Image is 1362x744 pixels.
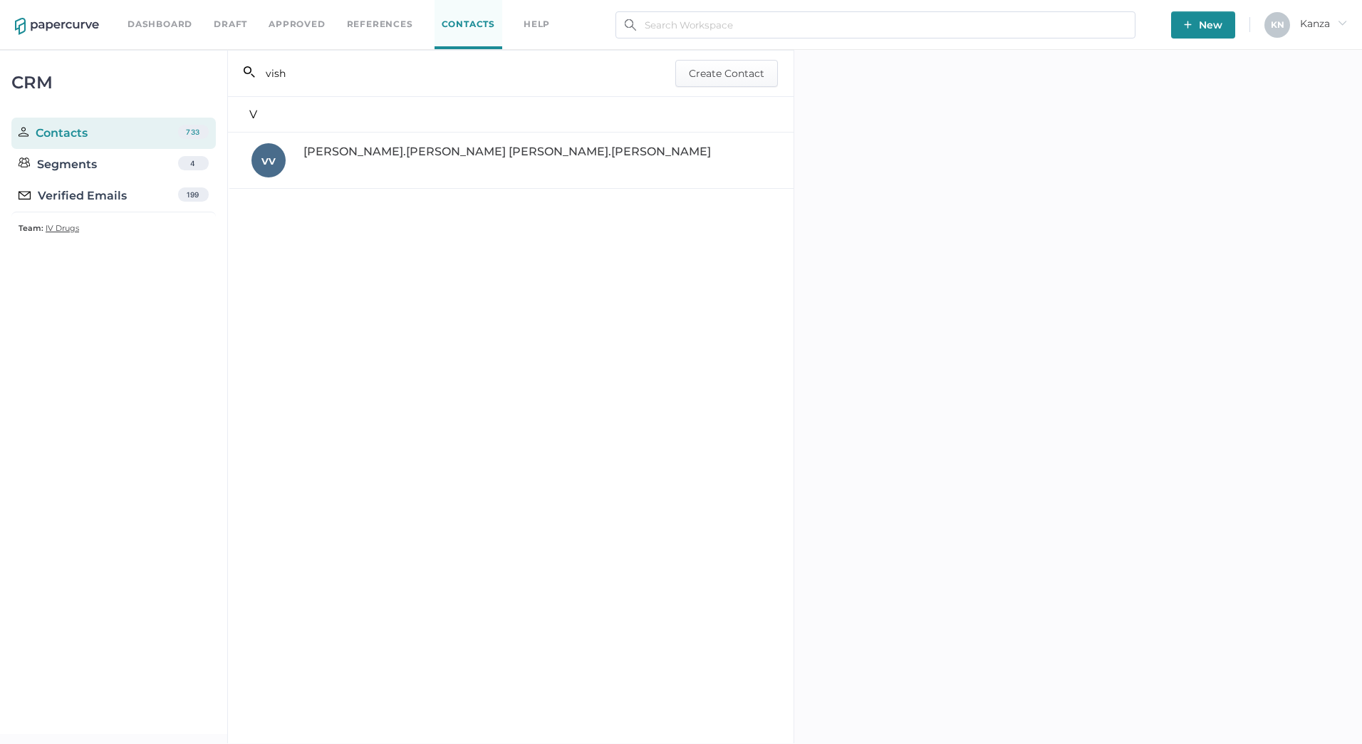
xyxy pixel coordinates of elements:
[19,219,79,237] a: Team: IV Drugs
[1337,18,1347,28] i: arrow_right
[15,18,99,35] img: papercurve-logo-colour.7244d18c.svg
[1184,21,1192,29] img: plus-white.e19ec114.svg
[11,76,216,89] div: CRM
[269,16,325,32] a: Approved
[689,61,764,86] span: Create Contact
[303,145,711,158] span: [PERSON_NAME].[PERSON_NAME] [PERSON_NAME].[PERSON_NAME]
[19,156,97,173] div: Segments
[19,187,127,205] div: Verified Emails
[178,187,209,202] div: 199
[255,60,629,87] input: Search Contact
[675,66,778,79] a: Create Contact
[244,66,255,78] i: search_left
[1271,19,1284,30] span: K N
[19,157,30,168] img: segments.b9481e3d.svg
[1184,11,1222,38] span: New
[675,60,778,87] button: Create Contact
[625,19,636,31] img: search.bf03fe8b.svg
[19,125,88,142] div: Contacts
[19,191,31,200] img: email-icon-black.c777dcea.svg
[228,97,794,133] div: V
[214,16,247,32] a: Draft
[228,133,794,189] a: vv[PERSON_NAME].[PERSON_NAME] [PERSON_NAME].[PERSON_NAME]
[1171,11,1235,38] button: New
[347,16,413,32] a: References
[615,11,1135,38] input: Search Workspace
[1300,17,1347,30] span: Kanza
[128,16,192,32] a: Dashboard
[261,153,276,167] span: v v
[46,223,79,233] span: IV Drugs
[19,127,28,137] img: person.20a629c4.svg
[178,156,209,170] div: 4
[524,16,550,32] div: help
[178,125,209,139] div: 733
